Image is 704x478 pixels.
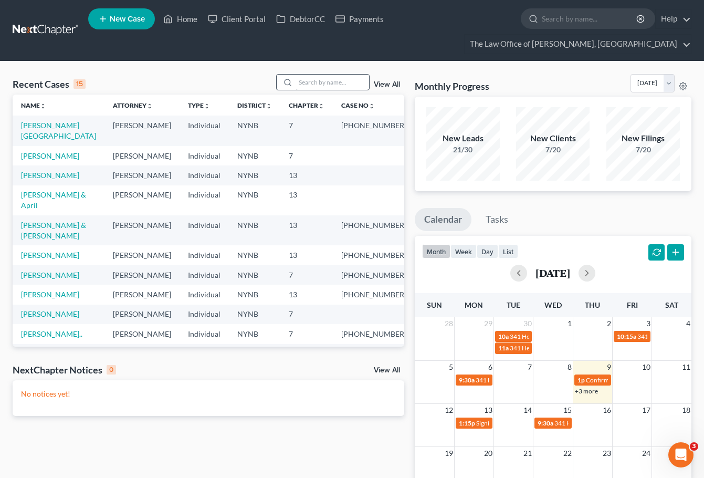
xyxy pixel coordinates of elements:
[188,101,210,109] a: Typeunfold_more
[575,387,598,395] a: +3 more
[681,361,691,373] span: 11
[229,116,280,146] td: NYNB
[40,103,46,109] i: unfold_more
[21,290,79,299] a: [PERSON_NAME]
[465,35,691,54] a: The Law Office of [PERSON_NAME], [GEOGRAPHIC_DATA]
[113,101,153,109] a: Attorneyunfold_more
[280,344,333,363] td: 7
[510,332,604,340] span: 341 Hearing for [PERSON_NAME]
[318,103,324,109] i: unfold_more
[21,101,46,109] a: Nameunfold_more
[681,404,691,417] span: 18
[538,419,553,427] span: 9:30a
[369,103,375,109] i: unfold_more
[180,146,229,165] td: Individual
[333,324,415,344] td: [PHONE_NUMBER]
[296,75,369,90] input: Search by name...
[641,447,652,460] span: 24
[444,317,454,330] span: 28
[280,305,333,324] td: 7
[606,317,612,330] span: 2
[13,78,86,90] div: Recent Cases
[498,244,518,258] button: list
[180,215,229,245] td: Individual
[606,144,680,155] div: 7/20
[104,324,180,344] td: [PERSON_NAME]
[104,245,180,265] td: [PERSON_NAME]
[21,271,79,279] a: [PERSON_NAME]
[444,447,454,460] span: 19
[476,376,633,384] span: 341 Hearing for [PERSON_NAME][GEOGRAPHIC_DATA]
[237,101,272,109] a: Districtunfold_more
[444,404,454,417] span: 12
[180,324,229,344] td: Individual
[459,376,475,384] span: 9:30a
[333,116,415,146] td: [PHONE_NUMBER]
[566,317,573,330] span: 1
[483,447,493,460] span: 20
[577,376,585,384] span: 1p
[333,215,415,245] td: [PHONE_NUMBER]
[280,265,333,285] td: 7
[21,251,79,259] a: [PERSON_NAME]
[21,190,86,210] a: [PERSON_NAME] & April
[229,305,280,324] td: NYNB
[562,404,573,417] span: 15
[459,419,475,427] span: 1:15p
[229,146,280,165] td: NYNB
[229,285,280,304] td: NYNB
[668,442,694,467] iframe: Intercom live chat
[602,404,612,417] span: 16
[510,344,659,352] span: 341 Hearing for [PERSON_NAME] & [PERSON_NAME]
[280,285,333,304] td: 13
[427,300,442,309] span: Sun
[104,305,180,324] td: [PERSON_NAME]
[21,171,79,180] a: [PERSON_NAME]
[13,363,116,376] div: NextChapter Notices
[498,344,509,352] span: 11a
[415,80,489,92] h3: Monthly Progress
[507,300,520,309] span: Tue
[627,300,638,309] span: Fri
[180,116,229,146] td: Individual
[180,245,229,265] td: Individual
[104,215,180,245] td: [PERSON_NAME]
[645,317,652,330] span: 3
[180,165,229,185] td: Individual
[606,132,680,144] div: New Filings
[104,185,180,215] td: [PERSON_NAME]
[562,447,573,460] span: 22
[602,447,612,460] span: 23
[229,215,280,245] td: NYNB
[229,324,280,344] td: NYNB
[21,389,396,399] p: No notices yet!
[690,442,698,451] span: 3
[229,265,280,285] td: NYNB
[483,317,493,330] span: 29
[333,245,415,265] td: [PHONE_NUMBER]
[271,9,330,28] a: DebtorCC
[516,132,590,144] div: New Clients
[204,103,210,109] i: unfold_more
[229,344,280,363] td: NYNB
[21,151,79,160] a: [PERSON_NAME]
[477,244,498,258] button: day
[483,404,493,417] span: 13
[665,300,678,309] span: Sat
[104,265,180,285] td: [PERSON_NAME]
[585,300,600,309] span: Thu
[107,365,116,375] div: 0
[73,79,86,89] div: 15
[280,185,333,215] td: 13
[374,81,400,88] a: View All
[641,404,652,417] span: 17
[180,265,229,285] td: Individual
[606,361,612,373] span: 9
[158,9,203,28] a: Home
[229,245,280,265] td: NYNB
[341,101,375,109] a: Case Nounfold_more
[487,361,493,373] span: 6
[476,419,570,427] span: Signing Date for [PERSON_NAME]
[516,144,590,155] div: 7/20
[415,208,471,231] a: Calendar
